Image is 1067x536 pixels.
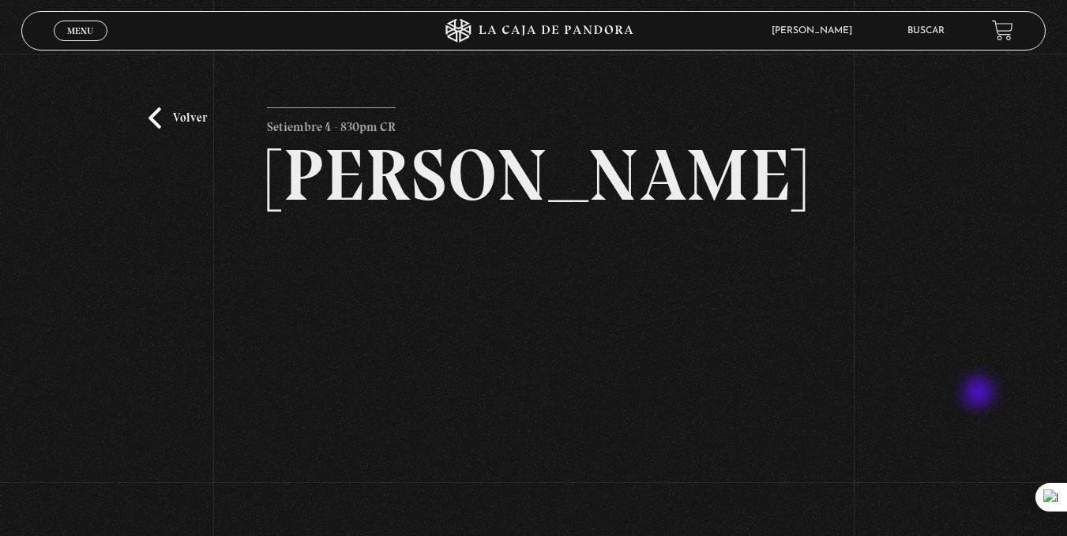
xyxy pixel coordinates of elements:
span: Menu [67,26,93,36]
a: Buscar [907,26,945,36]
p: Setiembre 4 - 830pm CR [267,107,396,139]
h2: [PERSON_NAME] [267,139,799,212]
iframe: Dailymotion video player – MARIA GABRIELA PROGRAMA [267,235,799,534]
span: Cerrar [62,39,99,50]
a: Volver [148,107,207,129]
a: View your shopping cart [992,20,1013,41]
span: [PERSON_NAME] [764,26,868,36]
